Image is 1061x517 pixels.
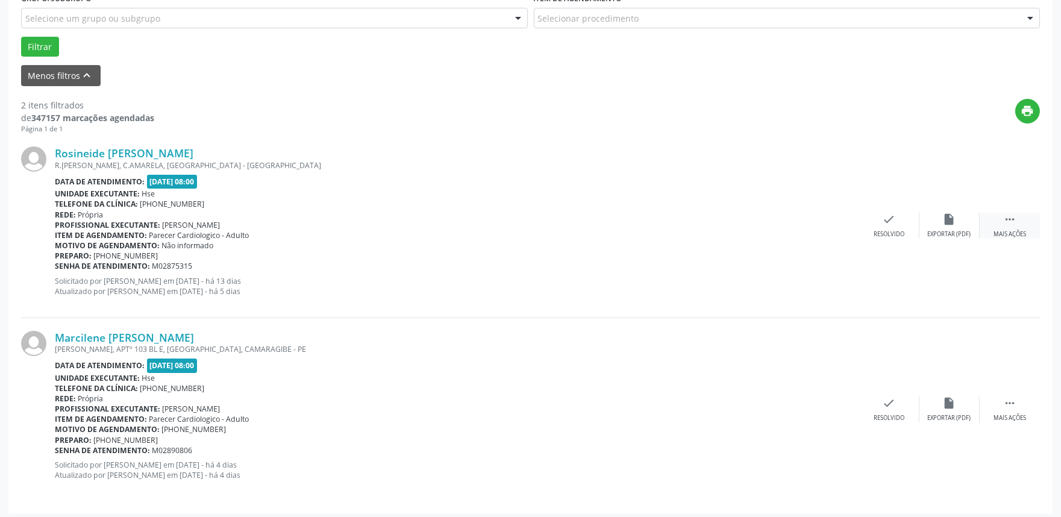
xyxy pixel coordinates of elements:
[149,230,249,240] span: Parecer Cardiologico - Adulto
[162,240,214,251] span: Não informado
[163,404,221,414] span: [PERSON_NAME]
[883,396,896,410] i: check
[147,359,198,372] span: [DATE] 08:00
[55,210,76,220] b: Rede:
[55,383,138,393] b: Telefone da clínica:
[55,414,147,424] b: Item de agendamento:
[55,460,859,480] p: Solicitado por [PERSON_NAME] em [DATE] - há 4 dias Atualizado por [PERSON_NAME] em [DATE] - há 4 ...
[78,210,104,220] span: Própria
[142,189,155,199] span: Hse
[140,383,205,393] span: [PHONE_NUMBER]
[21,111,154,124] div: de
[31,112,154,124] strong: 347157 marcações agendadas
[994,414,1026,422] div: Mais ações
[55,344,859,354] div: [PERSON_NAME], APTº 103 BL E, [GEOGRAPHIC_DATA], CAMARAGIBE - PE
[928,414,971,422] div: Exportar (PDF)
[21,99,154,111] div: 2 itens filtrados
[163,220,221,230] span: [PERSON_NAME]
[94,251,158,261] span: [PHONE_NUMBER]
[55,404,160,414] b: Profissional executante:
[142,373,155,383] span: Hse
[1021,104,1034,117] i: print
[55,373,140,383] b: Unidade executante:
[1003,213,1016,226] i: 
[55,435,92,445] b: Preparo:
[883,213,896,226] i: check
[55,251,92,261] b: Preparo:
[81,69,94,82] i: keyboard_arrow_up
[55,199,138,209] b: Telefone da clínica:
[149,414,249,424] span: Parecer Cardiologico - Adulto
[55,160,859,171] div: R.[PERSON_NAME], C.AMARELA, [GEOGRAPHIC_DATA] - [GEOGRAPHIC_DATA]
[152,445,193,456] span: M02890806
[55,240,160,251] b: Motivo de agendamento:
[994,230,1026,239] div: Mais ações
[55,331,194,344] a: Marcilene [PERSON_NAME]
[55,189,140,199] b: Unidade executante:
[874,230,904,239] div: Resolvido
[55,393,76,404] b: Rede:
[152,261,193,271] span: M02875315
[1003,396,1016,410] i: 
[78,393,104,404] span: Própria
[943,213,956,226] i: insert_drive_file
[140,199,205,209] span: [PHONE_NUMBER]
[55,146,193,160] a: Rosineide [PERSON_NAME]
[928,230,971,239] div: Exportar (PDF)
[538,12,639,25] span: Selecionar procedimento
[55,424,160,434] b: Motivo de agendamento:
[55,261,150,271] b: Senha de atendimento:
[21,124,154,134] div: Página 1 de 1
[55,276,859,296] p: Solicitado por [PERSON_NAME] em [DATE] - há 13 dias Atualizado por [PERSON_NAME] em [DATE] - há 5...
[55,230,147,240] b: Item de agendamento:
[1015,99,1040,124] button: Imprimir lista
[55,177,145,187] b: Data de atendimento:
[21,146,46,172] img: img
[94,435,158,445] span: [PHONE_NUMBER]
[55,220,160,230] b: Profissional executante:
[21,37,59,57] button: Filtrar
[55,445,150,456] b: Senha de atendimento:
[147,175,198,189] span: [DATE] 08:00
[21,65,101,86] button: Menos filtros
[874,414,904,422] div: Resolvido
[162,424,227,434] span: [PHONE_NUMBER]
[55,360,145,371] b: Data de atendimento:
[25,12,160,25] span: Selecione um grupo ou subgrupo
[943,396,956,410] i: insert_drive_file
[21,331,46,356] img: img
